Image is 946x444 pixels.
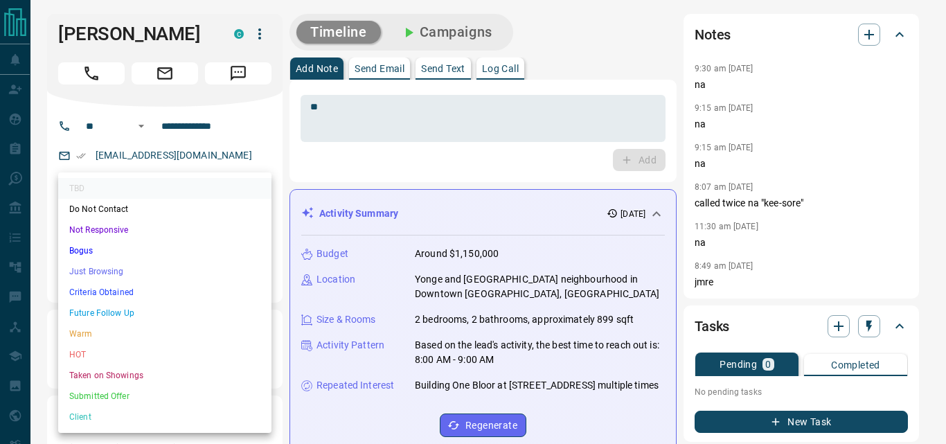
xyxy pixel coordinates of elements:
li: Warm [58,323,271,344]
li: Taken on Showings [58,365,271,386]
li: Future Follow Up [58,303,271,323]
li: Criteria Obtained [58,282,271,303]
li: Client [58,407,271,427]
li: Not Responsive [58,220,271,240]
li: Bogus [58,240,271,261]
li: Do Not Contact [58,199,271,220]
li: Submitted Offer [58,386,271,407]
li: HOT [58,344,271,365]
li: Just Browsing [58,261,271,282]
